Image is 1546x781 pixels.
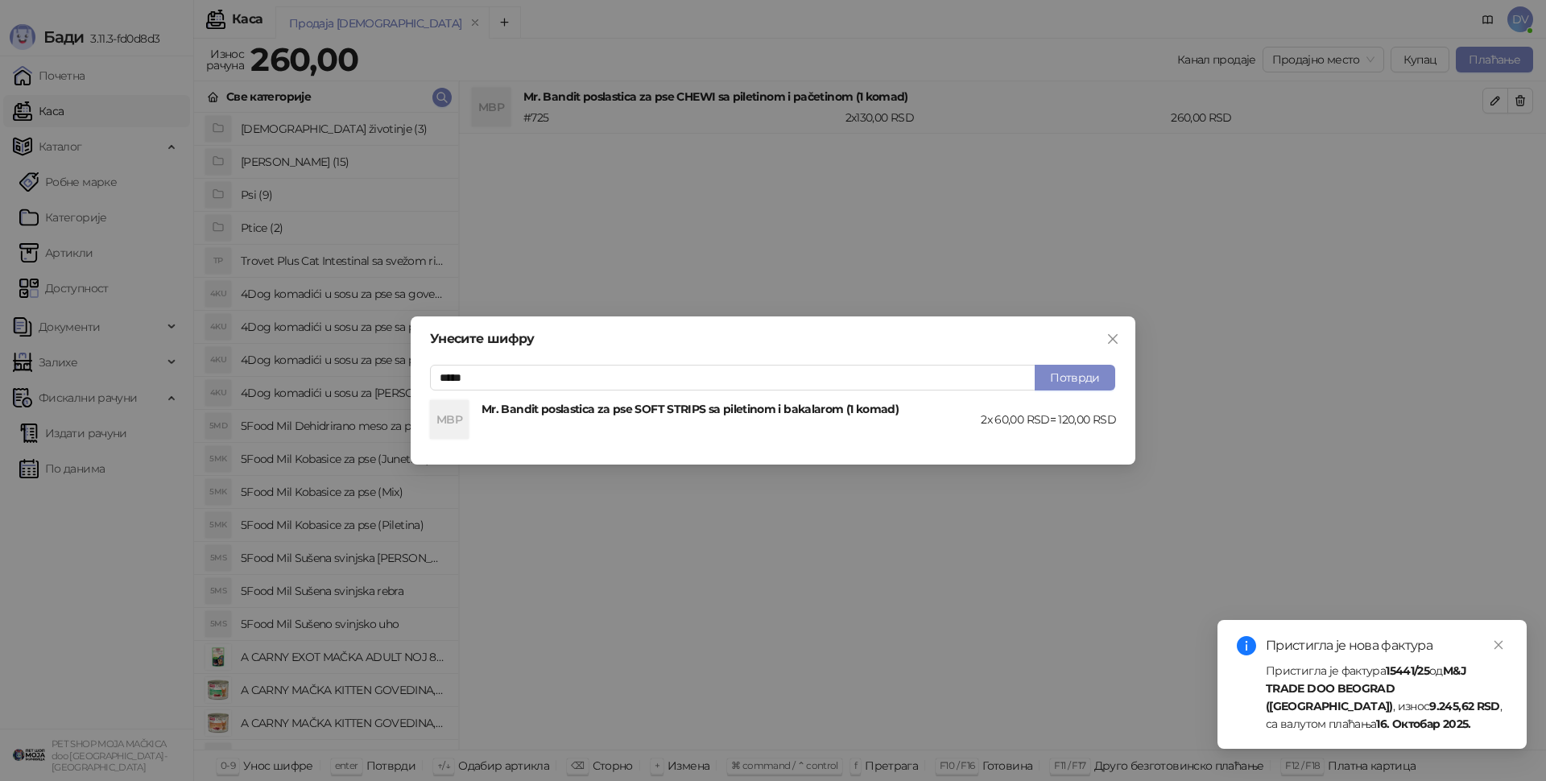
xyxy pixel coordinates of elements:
[1100,326,1126,352] button: Close
[1035,365,1115,390] button: Потврди
[1100,333,1126,345] span: Close
[1237,636,1256,655] span: info-circle
[1106,333,1119,345] span: close
[1493,639,1504,651] span: close
[981,411,1116,428] div: 2 x 60,00 RSD = 120,00 RSD
[1490,636,1507,654] a: Close
[1266,636,1507,655] div: Пристигла је нова фактура
[1429,699,1499,713] strong: 9.245,62 RSD
[482,400,981,418] h4: Mr. Bandit poslastica za pse SOFT STRIPS sa piletinom i bakalarom (1 komad)
[430,400,469,439] div: MBP
[1266,663,1466,713] strong: M&J TRADE DOO BEOGRAD ([GEOGRAPHIC_DATA])
[430,333,1116,345] div: Унесите шифру
[1266,662,1507,733] div: Пристигла је фактура од , износ , са валутом плаћања
[1386,663,1429,678] strong: 15441/25
[1376,717,1470,731] strong: 16. Октобар 2025.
